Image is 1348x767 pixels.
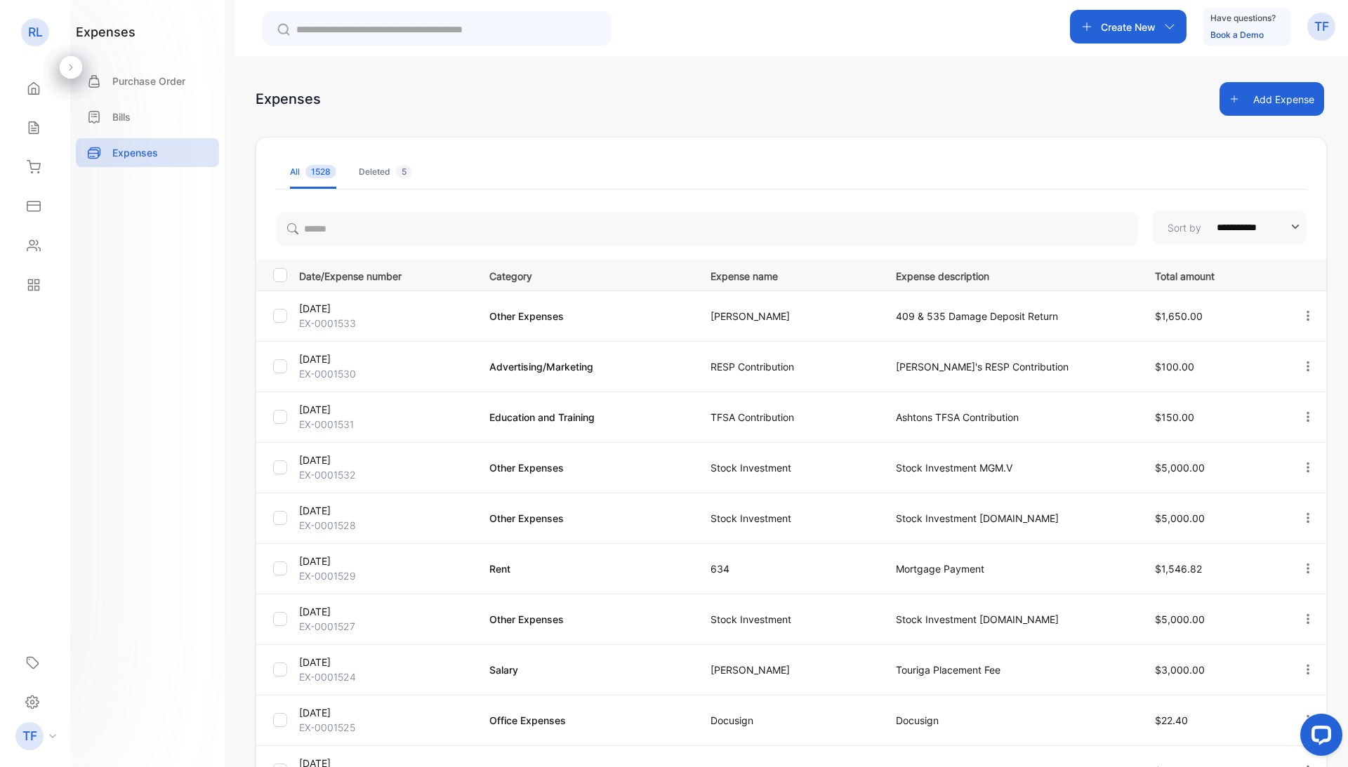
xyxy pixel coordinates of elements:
p: Mortgage Payment [896,561,1126,576]
p: Expense name [711,266,867,284]
p: EX-0001527 [299,619,472,634]
p: TF [22,727,37,745]
p: RESP Contribution [711,359,867,374]
p: 409 & 535 Damage Deposit Return [896,309,1126,324]
p: Salary [489,662,682,677]
p: RL [28,23,43,41]
span: $150.00 [1155,411,1194,423]
span: $5,000.00 [1155,613,1205,625]
p: [DATE] [299,705,472,720]
a: Expenses [76,138,219,167]
p: Create New [1101,20,1156,34]
p: EX-0001533 [299,316,472,331]
p: Ashtons TFSA Contribution [896,410,1126,425]
a: Bills [76,102,219,131]
p: Other Expenses [489,460,682,475]
span: $3,000.00 [1155,664,1205,676]
p: [DATE] [299,503,472,518]
button: TF [1307,10,1335,44]
a: Purchase Order [76,67,219,95]
p: Purchase Order [112,74,185,88]
p: EX-0001524 [299,669,472,684]
p: EX-0001528 [299,518,472,533]
p: Date/Expense number [299,266,472,284]
p: Expense description [896,266,1126,284]
p: [DATE] [299,402,472,417]
span: $100.00 [1155,361,1194,373]
p: [PERSON_NAME] [711,662,867,677]
p: [DATE] [299,604,472,619]
span: $1,546.82 [1155,563,1202,575]
p: Rent [489,561,682,576]
div: Deleted [359,166,412,178]
p: TF [1314,18,1329,36]
p: Stock Investment MGM.V [896,460,1126,475]
p: Touriga Placement Fee [896,662,1126,677]
p: [PERSON_NAME] [711,309,867,324]
span: 5 [396,165,412,178]
p: Other Expenses [489,511,682,526]
p: Total amount [1155,266,1272,284]
p: Stock Investment [711,511,867,526]
iframe: LiveChat chat widget [1289,708,1348,767]
p: TFSA Contribution [711,410,867,425]
p: Category [489,266,682,284]
p: Sort by [1168,220,1201,235]
p: Advertising/Marketing [489,359,682,374]
p: EX-0001532 [299,467,472,482]
p: Other Expenses [489,612,682,627]
p: Stock Investment [711,460,867,475]
p: [DATE] [299,655,472,669]
p: Bills [112,109,131,124]
span: $5,000.00 [1155,512,1205,524]
span: $5,000.00 [1155,462,1205,474]
p: EX-0001530 [299,366,472,381]
p: Docusign [896,713,1126,728]
span: $22.40 [1155,714,1188,726]
button: Create New [1070,10,1187,44]
p: EX-0001525 [299,720,472,735]
div: All [290,166,336,178]
p: [DATE] [299,352,472,366]
p: Stock Investment [DOMAIN_NAME] [896,612,1126,627]
p: Docusign [711,713,867,728]
button: Sort by [1152,211,1307,244]
p: Office Expenses [489,713,682,728]
p: Expenses [112,145,158,160]
p: Stock Investment [DOMAIN_NAME] [896,511,1126,526]
p: Have questions? [1210,11,1276,25]
button: Add Expense [1220,82,1324,116]
p: Other Expenses [489,309,682,324]
p: [DATE] [299,554,472,568]
p: [PERSON_NAME]'s RESP Contribution [896,359,1126,374]
span: $1,650.00 [1155,310,1203,322]
p: EX-0001529 [299,568,472,583]
a: Book a Demo [1210,29,1264,40]
p: Education and Training [489,410,682,425]
h1: expenses [76,22,136,41]
p: Stock Investment [711,612,867,627]
p: 634 [711,561,867,576]
p: [DATE] [299,301,472,316]
p: EX-0001531 [299,417,472,432]
p: [DATE] [299,453,472,467]
div: Expenses [256,88,321,109]
span: 1528 [305,165,336,178]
